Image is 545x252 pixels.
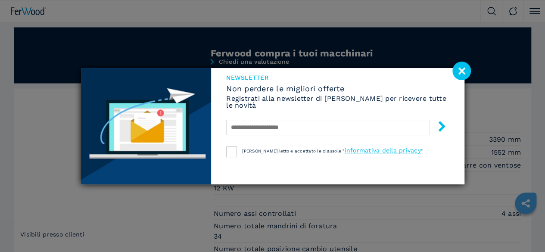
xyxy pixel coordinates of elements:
span: [PERSON_NAME] letto e accettato le clausole " [242,149,344,153]
span: NEWSLETTER [226,75,449,81]
span: Non perdere le migliori offerte [226,85,449,93]
button: submit-button [428,118,447,138]
h6: Registrati alla newsletter di [PERSON_NAME] per ricevere tutte le novità [226,95,449,109]
a: informativa della privacy [344,147,420,154]
img: Newsletter image [81,68,212,184]
span: " [421,149,423,153]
